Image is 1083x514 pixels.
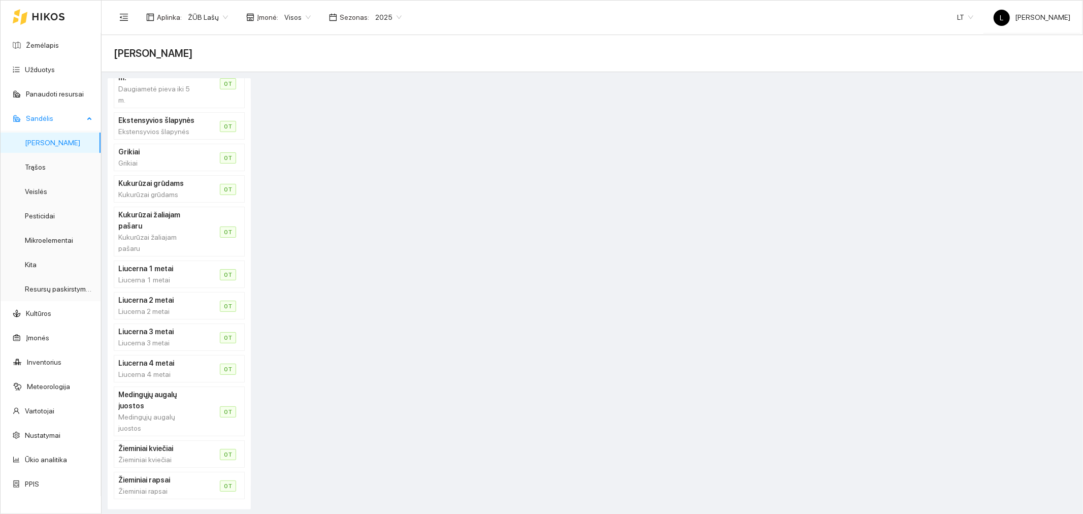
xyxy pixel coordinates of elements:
[118,358,195,369] h4: Liucerna 4 metai
[114,7,134,27] button: menu-fold
[246,13,254,21] span: shop
[26,41,59,49] a: Žemėlapis
[1000,10,1004,26] span: L
[25,407,54,415] a: Vartotojai
[257,12,278,23] span: Įmonė :
[25,212,55,220] a: Pesticidai
[118,295,195,306] h4: Liucerna 2 metai
[220,480,236,492] span: 0 T
[118,274,195,285] div: Liucerna 1 metai
[27,382,70,391] a: Meteorologija
[340,12,369,23] span: Sezonas :
[220,364,236,375] span: 0 T
[157,12,182,23] span: Aplinka :
[118,126,195,137] div: Ekstensyvios šlapynės
[118,115,195,126] h4: Ekstensyvios šlapynės
[118,443,195,454] h4: Žieminiai kviečiai
[220,121,236,132] span: 0 T
[25,456,67,464] a: Ūkio analitika
[118,209,195,232] h4: Kukurūzai žaliajam pašaru
[118,389,195,411] h4: Medingųjų augalų juostos
[118,411,195,434] div: Medingųjų augalų juostos
[220,184,236,195] span: 0 T
[25,431,60,439] a: Nustatymai
[118,337,195,348] div: Liucerna 3 metai
[119,13,128,22] span: menu-fold
[25,236,73,244] a: Mikroelementai
[25,285,93,293] a: Resursų paskirstymas
[220,227,236,238] span: 0 T
[957,10,973,25] span: LT
[26,309,51,317] a: Kultūros
[26,108,84,128] span: Sandėlis
[25,139,80,147] a: [PERSON_NAME]
[27,358,61,366] a: Inventorius
[26,334,49,342] a: Įmonės
[146,13,154,21] span: layout
[25,66,55,74] a: Užduotys
[114,45,192,61] span: Derlius
[220,449,236,460] span: 0 T
[118,474,195,486] h4: Žieminiai rapsai
[220,406,236,417] span: 0 T
[994,13,1070,21] span: [PERSON_NAME]
[25,480,39,488] a: PPIS
[118,263,195,274] h4: Liucerna 1 metai
[118,326,195,337] h4: Liucerna 3 metai
[375,10,402,25] span: 2025
[220,301,236,312] span: 0 T
[118,486,195,497] div: Žieminiai rapsai
[118,146,195,157] h4: Grikiai
[118,157,195,169] div: Grikiai
[118,306,195,317] div: Liucerna 2 metai
[25,187,47,196] a: Veislės
[220,269,236,280] span: 0 T
[118,232,195,254] div: Kukurūzai žaliajam pašaru
[25,163,46,171] a: Trąšos
[329,13,337,21] span: calendar
[26,90,84,98] a: Panaudoti resursai
[25,261,37,269] a: Kita
[118,369,195,380] div: Liucerna 4 metai
[118,178,195,189] h4: Kukurūzai grūdams
[220,152,236,164] span: 0 T
[284,10,311,25] span: Visos
[118,189,195,200] div: Kukurūzai grūdams
[118,83,195,106] div: Daugiametė pieva iki 5 m.
[188,10,228,25] span: ŽŪB Lašų
[220,332,236,343] span: 0 T
[118,454,195,465] div: Žieminiai kviečiai
[220,78,236,89] span: 0 T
